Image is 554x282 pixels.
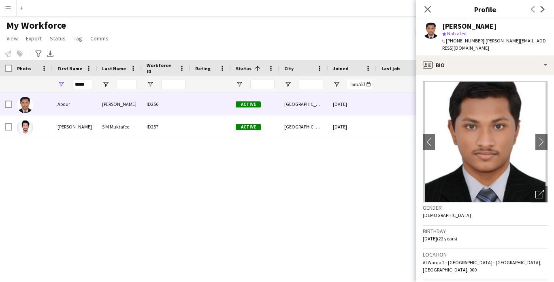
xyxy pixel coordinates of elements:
[147,62,176,74] span: Workforce ID
[299,80,323,89] input: City Filter Input
[6,19,66,32] span: My Workforce
[97,93,142,115] div: [PERSON_NAME]
[50,35,66,42] span: Status
[102,81,109,88] button: Open Filter Menu
[45,49,55,59] app-action-btn: Export XLSX
[250,80,275,89] input: Status Filter Input
[442,38,546,51] span: | [PERSON_NAME][EMAIL_ADDRESS][DOMAIN_NAME]
[423,236,457,242] span: [DATE] (22 years)
[142,116,190,138] div: ID257
[161,80,185,89] input: Workforce ID Filter Input
[447,30,467,36] span: Not rated
[347,80,372,89] input: Joined Filter Input
[423,212,471,218] span: [DEMOGRAPHIC_DATA]
[416,55,554,75] div: Bio
[90,35,109,42] span: Comms
[236,124,261,130] span: Active
[236,65,251,72] span: Status
[284,65,294,72] span: City
[279,116,328,138] div: [GEOGRAPHIC_DATA]
[284,81,292,88] button: Open Filter Menu
[442,38,484,44] span: t. [PHONE_NUMBER]
[333,65,349,72] span: Joined
[147,81,154,88] button: Open Filter Menu
[279,93,328,115] div: [GEOGRAPHIC_DATA]
[142,93,190,115] div: ID256
[416,4,554,15] h3: Profile
[442,23,496,30] div: [PERSON_NAME]
[328,93,377,115] div: [DATE]
[26,35,42,42] span: Export
[236,101,261,107] span: Active
[195,65,211,72] span: Rating
[6,35,18,42] span: View
[333,81,340,88] button: Open Filter Menu
[423,81,548,202] img: Crew avatar or photo
[58,65,82,72] span: First Name
[236,81,243,88] button: Open Filter Menu
[17,120,33,136] img: Abdur Rahman S M Muktafee
[47,33,69,44] a: Status
[531,186,548,202] div: Open photos pop-in
[87,33,112,44] a: Comms
[74,35,82,42] span: Tag
[23,33,45,44] a: Export
[423,259,541,273] span: Al Warqa 2 - [GEOGRAPHIC_DATA] - [GEOGRAPHIC_DATA], [GEOGRAPHIC_DATA], 000
[3,33,21,44] a: View
[328,116,377,138] div: [DATE]
[72,80,92,89] input: First Name Filter Input
[97,116,142,138] div: S M Muktafee
[17,97,33,113] img: Abdur Rahman
[53,116,97,138] div: [PERSON_NAME]
[34,49,43,59] app-action-btn: Advanced filters
[423,204,548,211] h3: Gender
[70,33,85,44] a: Tag
[423,251,548,258] h3: Location
[53,93,97,115] div: Abdur
[58,81,65,88] button: Open Filter Menu
[102,65,126,72] span: Last Name
[17,65,31,72] span: Photo
[423,227,548,235] h3: Birthday
[117,80,137,89] input: Last Name Filter Input
[381,65,400,72] span: Last job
